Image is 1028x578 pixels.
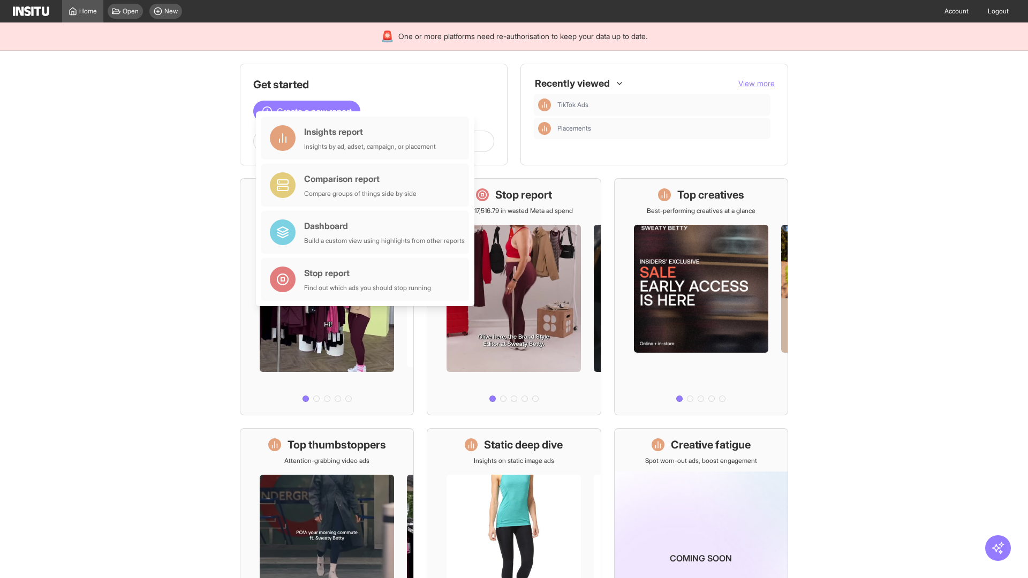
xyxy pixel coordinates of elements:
p: Best-performing creatives at a glance [647,207,755,215]
span: One or more platforms need re-authorisation to keep your data up to date. [398,31,647,42]
span: TikTok Ads [557,101,766,109]
span: View more [738,79,775,88]
span: Open [123,7,139,16]
div: Insights report [304,125,436,138]
span: Create a new report [277,105,352,118]
span: Home [79,7,97,16]
button: Create a new report [253,101,360,122]
span: Placements [557,124,766,133]
h1: Top creatives [677,187,744,202]
div: Find out which ads you should stop running [304,284,431,292]
div: Insights by ad, adset, campaign, or placement [304,142,436,151]
h1: Stop report [495,187,552,202]
p: Attention-grabbing video ads [284,457,369,465]
p: Save £17,516.79 in wasted Meta ad spend [455,207,573,215]
span: TikTok Ads [557,101,588,109]
button: View more [738,78,775,89]
span: New [164,7,178,16]
div: 🚨 [381,29,394,44]
p: Insights on static image ads [474,457,554,465]
div: Insights [538,122,551,135]
h1: Static deep dive [484,437,563,452]
div: Stop report [304,267,431,279]
h1: Top thumbstoppers [288,437,386,452]
h1: Get started [253,77,494,92]
div: Build a custom view using highlights from other reports [304,237,465,245]
div: Compare groups of things side by side [304,189,417,198]
a: Stop reportSave £17,516.79 in wasted Meta ad spend [427,178,601,415]
div: Comparison report [304,172,417,185]
a: What's live nowSee all active ads instantly [240,178,414,415]
img: Logo [13,6,49,16]
a: Top creativesBest-performing creatives at a glance [614,178,788,415]
span: Placements [557,124,591,133]
div: Dashboard [304,219,465,232]
div: Insights [538,98,551,111]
